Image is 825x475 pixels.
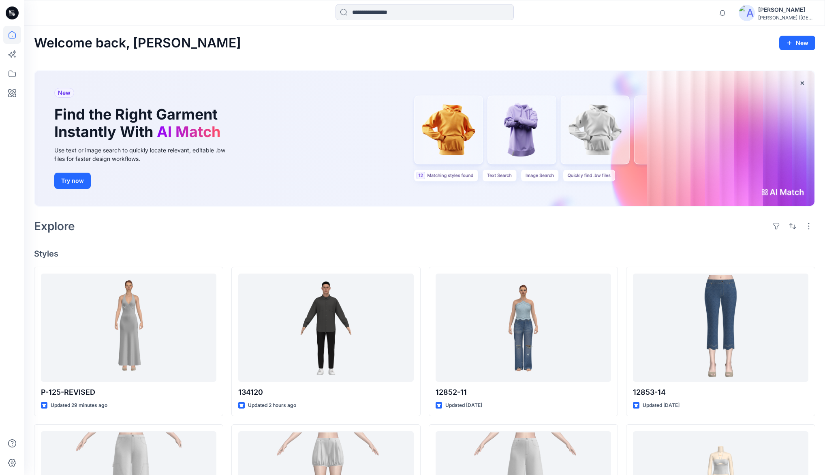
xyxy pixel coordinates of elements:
[34,220,75,233] h2: Explore
[633,274,808,381] a: 12853-14
[248,401,296,410] p: Updated 2 hours ago
[41,274,216,381] a: P-125-REVISED
[445,401,482,410] p: Updated [DATE]
[436,387,611,398] p: 12852-11
[51,401,107,410] p: Updated 29 minutes ago
[54,173,91,189] button: Try now
[54,106,224,141] h1: Find the Right Garment Instantly With
[58,88,71,98] span: New
[238,274,414,381] a: 134120
[758,5,815,15] div: [PERSON_NAME]
[157,123,220,141] span: AI Match
[758,15,815,21] div: [PERSON_NAME] ([GEOGRAPHIC_DATA]) Exp...
[34,249,815,259] h4: Styles
[238,387,414,398] p: 134120
[54,146,237,163] div: Use text or image search to quickly locate relevant, editable .bw files for faster design workflows.
[739,5,755,21] img: avatar
[779,36,815,50] button: New
[34,36,241,51] h2: Welcome back, [PERSON_NAME]
[633,387,808,398] p: 12853-14
[643,401,680,410] p: Updated [DATE]
[41,387,216,398] p: P-125-REVISED
[436,274,611,381] a: 12852-11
